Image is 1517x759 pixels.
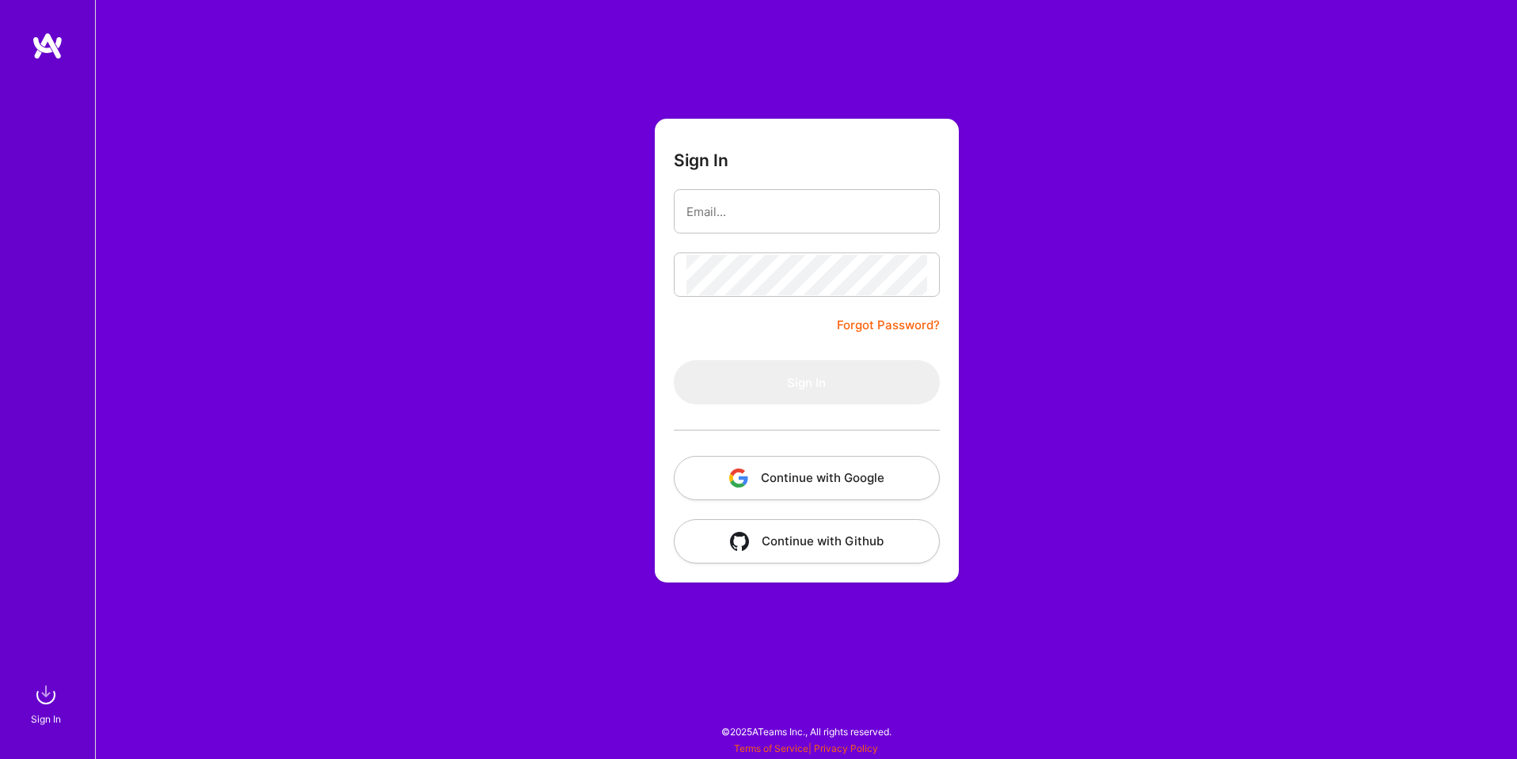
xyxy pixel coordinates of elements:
[33,679,62,727] a: sign inSign In
[729,469,748,488] img: icon
[32,32,63,60] img: logo
[95,712,1517,751] div: © 2025 ATeams Inc., All rights reserved.
[674,456,940,500] button: Continue with Google
[837,316,940,335] a: Forgot Password?
[31,711,61,727] div: Sign In
[734,742,808,754] a: Terms of Service
[674,150,728,170] h3: Sign In
[814,742,878,754] a: Privacy Policy
[30,679,62,711] img: sign in
[686,192,927,232] input: Email...
[734,742,878,754] span: |
[730,532,749,551] img: icon
[674,360,940,404] button: Sign In
[674,519,940,564] button: Continue with Github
